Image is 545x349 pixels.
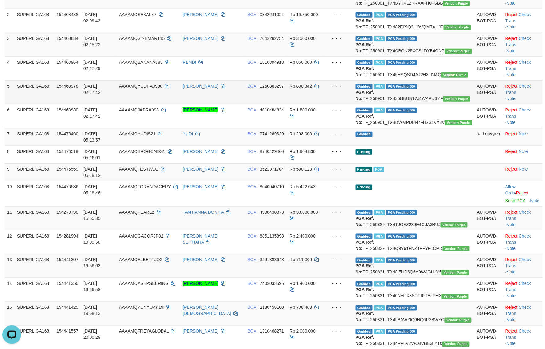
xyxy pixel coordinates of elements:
a: Note [507,246,516,251]
span: 154441425 [56,305,78,310]
span: 154468834 [56,36,78,41]
a: Reject [505,36,518,41]
a: Note [519,149,528,154]
span: Rp 16.850.000 [290,12,318,17]
span: Vendor URL: https://trx4.1velocity.biz [442,270,469,275]
span: 154441557 [56,329,78,334]
a: Send PGA [505,198,525,203]
span: AAAAMQTESTWD1 [119,167,158,172]
div: - - - [327,59,351,65]
td: · · [503,9,543,33]
td: 13 [5,254,15,278]
a: Check Trans [505,281,531,292]
span: Rp 1.800.000 [290,107,316,112]
span: Grabbed [356,234,373,239]
span: Grabbed [356,60,373,65]
td: 10 [5,181,15,206]
a: Reject [505,12,518,17]
span: Grabbed [356,305,373,311]
span: Copy 3521371704 to clipboard [260,167,284,172]
span: [DATE] 05:18:12 [83,167,100,178]
td: 7 [5,128,15,146]
span: Copy 1310468271 to clipboard [260,329,284,334]
span: Grabbed [356,108,373,113]
a: Reject [505,233,518,238]
td: 6 [5,104,15,128]
span: Marked by aafchoeunmanni [374,84,385,89]
span: 154468488 [56,12,78,17]
span: Vendor URL: https://trx4.1velocity.biz [444,25,471,30]
div: - - - [327,328,351,334]
span: Rp 1.400.000 [290,281,316,286]
span: Grabbed [356,84,373,89]
div: - - - [327,83,351,89]
td: 14 [5,278,15,302]
span: PGA Pending [386,60,417,65]
a: Note [507,120,516,125]
a: Allow Grab [505,184,516,195]
td: · · [503,56,543,80]
span: [DATE] 05:13:57 [83,131,100,142]
td: SUPERLIGA168 [15,80,54,104]
a: Reject [505,149,518,154]
span: PGA Pending [386,36,417,41]
span: Pending [356,149,372,155]
td: SUPERLIGA168 [15,33,54,56]
a: Note [507,317,516,322]
a: [PERSON_NAME] [183,329,218,334]
span: Marked by aafsoycanthlai [374,329,385,334]
td: AUTOWD-BOT-PGA [475,302,503,325]
b: PGA Ref. No: [356,42,374,53]
span: [DATE] 20:00:29 [83,329,100,340]
span: Marked by aafnonsreyleab [374,36,385,41]
a: Reject [505,60,518,65]
span: PGA Pending [386,234,417,239]
a: Reject [505,107,518,112]
span: PGA Pending [386,258,417,263]
td: TF_250901_TX482E09Q3HOVQMTXUJP [353,9,475,33]
a: Reject [505,84,518,89]
a: Note [507,270,516,275]
div: - - - [327,131,351,137]
span: 154476519 [56,149,78,154]
span: [DATE] 02:17:42 [83,107,100,119]
td: TF_250829_TX4Q9Y61FNZTFFYF1OPD [353,230,475,254]
span: Rp 800.342 [290,84,312,89]
span: PGA Pending [386,84,417,89]
a: Reject [505,131,518,136]
span: Rp 500.123 [290,167,312,172]
a: Check Trans [505,60,531,71]
span: 154441350 [56,281,78,286]
td: TF_250901_TX4CBON25XCSLDYB4ONP [353,33,475,56]
span: Copy 1260863297 to clipboard [260,84,284,89]
span: Vendor URL: https://trx4.1velocity.biz [443,246,470,251]
td: SUPERLIGA168 [15,146,54,163]
a: [PERSON_NAME][DEMOGRAPHIC_DATA] [183,305,231,316]
td: 11 [5,206,15,230]
td: SUPERLIGA168 [15,230,54,254]
span: Copy 8740429460 to clipboard [260,149,284,154]
span: BCA [248,210,256,215]
span: Grabbed [356,329,373,334]
span: Marked by aafchoeunmanni [374,108,385,113]
span: [DATE] 05:18:46 [83,184,100,195]
span: 154281994 [56,233,78,238]
a: [PERSON_NAME] [183,107,218,112]
div: - - - [327,184,351,190]
td: 3 [5,33,15,56]
span: [DATE] 05:16:01 [83,149,100,160]
div: - - - [327,148,351,155]
span: BCA [248,60,256,65]
a: Note [507,96,516,101]
b: PGA Ref. No: [356,335,374,346]
span: Rp 708.463 [290,305,312,310]
span: 154476460 [56,131,78,136]
span: BCA [248,36,256,41]
span: Vendor URL: https://trx4.1velocity.biz [442,294,469,299]
span: AAAAMQJAPRA098 [119,107,159,112]
span: Rp 2.400.000 [290,233,316,238]
a: Note [507,1,516,6]
span: Grabbed [356,12,373,18]
td: · · [503,230,543,254]
td: 9 [5,163,15,181]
